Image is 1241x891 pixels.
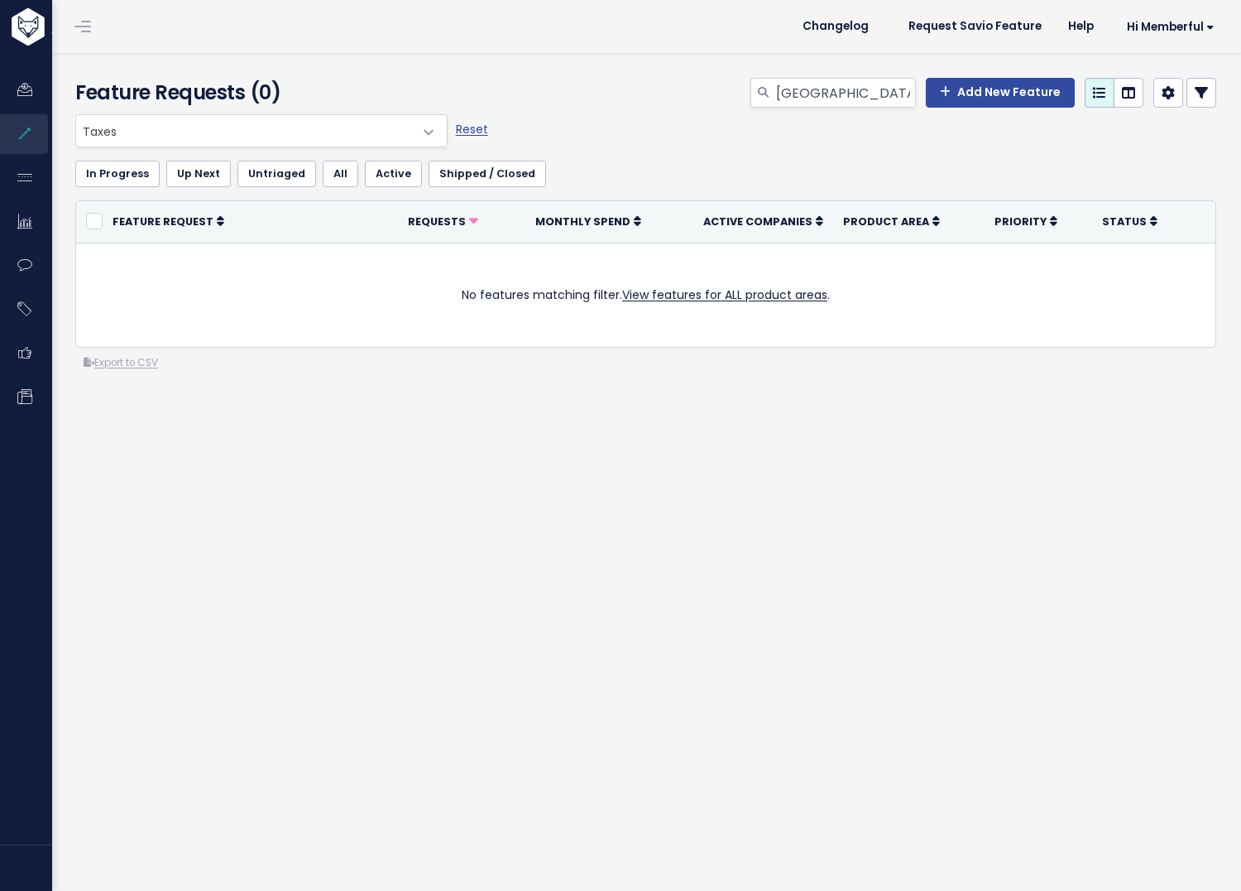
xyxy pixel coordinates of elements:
a: Shipped / Closed [429,161,546,187]
span: Taxes [75,114,448,147]
a: Active companies [703,213,823,229]
a: Requests [408,213,478,229]
span: Changelog [803,21,869,32]
a: Feature Request [113,213,224,229]
span: Taxes [76,115,414,147]
td: No features matching filter. . [76,243,1215,347]
span: Status [1102,214,1147,229]
a: Help [1055,14,1107,39]
span: Feature Request [113,214,213,229]
span: Hi Memberful [1127,21,1215,33]
a: Priority [994,213,1057,229]
a: Untriaged [237,161,316,187]
span: Requests [408,214,466,229]
a: Reset [456,121,488,137]
span: Priority [994,214,1047,229]
a: All [323,161,358,187]
a: Add New Feature [926,78,1075,108]
a: Monthly spend [535,213,641,229]
a: Export to CSV [84,356,158,369]
input: Search features... [774,78,916,108]
a: Status [1102,213,1157,229]
a: View features for ALL product areas [622,287,827,303]
span: Monthly spend [535,214,630,229]
ul: Filter feature requests [75,161,1216,187]
a: Hi Memberful [1107,14,1228,40]
a: Request Savio Feature [895,14,1055,39]
span: Product Area [843,214,929,229]
a: Up Next [166,161,231,187]
span: Active companies [703,214,812,229]
a: Product Area [843,213,940,229]
img: logo-white.9d6f32f41409.svg [7,8,136,46]
a: Active [365,161,422,187]
a: In Progress [75,161,160,187]
h4: Feature Requests (0) [75,78,439,108]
